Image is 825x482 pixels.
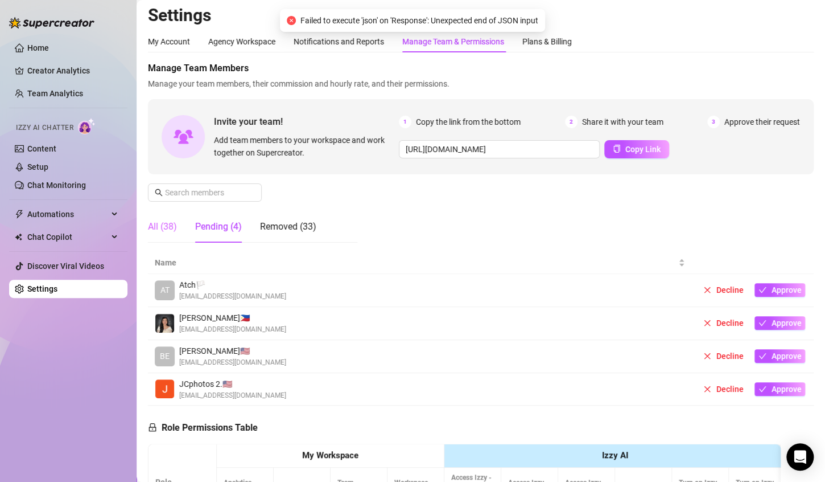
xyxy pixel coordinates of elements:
div: Open Intercom Messenger [786,443,814,471]
strong: My Workspace [302,450,358,460]
button: Decline [699,283,748,297]
span: Invite your team! [214,115,399,129]
img: JCphotos 2020 [155,379,174,398]
div: My Account [148,35,190,48]
span: Decline [716,352,743,361]
a: Content [27,144,56,153]
span: 1 [399,116,411,128]
strong: Izzy AI [602,450,628,460]
div: Removed (33) [260,220,316,234]
div: Plans & Billing [522,35,572,48]
span: [EMAIL_ADDRESS][DOMAIN_NAME] [179,291,286,302]
span: close-circle [287,16,296,25]
span: Izzy AI Chatter [16,122,73,133]
button: Approve [754,349,805,363]
span: close [703,286,711,294]
a: Creator Analytics [27,62,118,80]
a: Team Analytics [27,89,83,98]
span: 2 [565,116,577,128]
span: Name [155,256,676,269]
div: Agency Workspace [208,35,275,48]
span: JCphotos 2. 🇺🇸 [179,378,286,390]
span: Approve [771,318,801,328]
span: 3 [707,116,720,128]
div: Manage Team & Permissions [402,35,504,48]
span: Manage your team members, their commission and hourly rate, and their permissions. [148,77,814,90]
th: Name [148,252,692,274]
a: Home [27,43,49,52]
button: Approve [754,382,805,396]
img: AI Chatter [78,118,96,134]
img: Justine Bairan [155,314,174,333]
button: Decline [699,349,748,363]
a: Discover Viral Videos [27,262,104,271]
span: Approve [771,352,801,361]
span: Automations [27,205,108,223]
span: close [703,352,711,360]
span: Copy Link [625,145,661,154]
img: Chat Copilot [15,233,22,241]
h5: Role Permissions Table [148,421,258,435]
span: Approve [771,285,801,295]
span: check [758,352,766,360]
span: Decline [716,318,743,328]
span: Add team members to your workspace and work together on Supercreator. [214,134,394,159]
button: Approve [754,316,805,330]
span: Failed to execute 'json' on 'Response': Unexpected end of JSON input [300,14,538,27]
span: search [155,189,163,197]
span: [EMAIL_ADDRESS][DOMAIN_NAME] [179,390,286,401]
span: check [758,286,766,294]
button: Copy Link [604,140,669,158]
a: Chat Monitoring [27,181,86,190]
span: [EMAIL_ADDRESS][DOMAIN_NAME] [179,324,286,335]
span: Decline [716,285,743,295]
div: Notifications and Reports [294,35,384,48]
span: [PERSON_NAME] 🇺🇸 [179,345,286,357]
button: Approve [754,283,805,297]
span: Approve their request [724,116,800,128]
div: All (38) [148,220,177,234]
input: Search members [165,186,246,199]
span: Copy the link from the bottom [416,116,521,128]
span: Share it with your team [582,116,663,128]
button: Decline [699,382,748,396]
h2: Settings [148,5,814,26]
span: Atch 🏳️ [179,279,286,291]
span: BE [160,350,170,362]
span: Manage Team Members [148,62,814,75]
span: check [758,319,766,327]
span: Chat Copilot [27,228,108,246]
span: AT [160,284,170,296]
span: lock [148,423,157,432]
span: thunderbolt [15,210,24,219]
span: check [758,385,766,393]
img: logo-BBDzfeDw.svg [9,17,94,28]
span: Decline [716,385,743,394]
span: [PERSON_NAME] 🇵🇭 [179,312,286,324]
span: close [703,385,711,393]
a: Setup [27,162,48,171]
span: [EMAIL_ADDRESS][DOMAIN_NAME] [179,357,286,368]
div: Pending (4) [195,220,242,234]
a: Settings [27,284,57,293]
span: copy [613,145,621,153]
button: Decline [699,316,748,330]
span: close [703,319,711,327]
span: Approve [771,385,801,394]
